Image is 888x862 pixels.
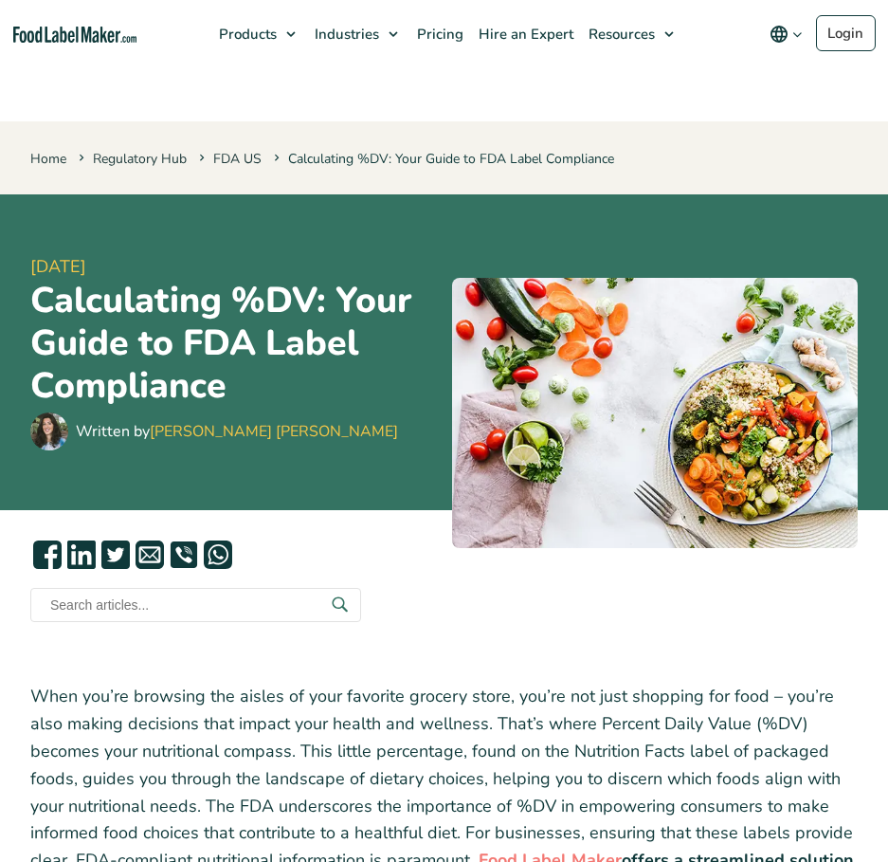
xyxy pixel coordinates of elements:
span: Products [213,25,279,44]
a: Home [30,150,66,168]
a: [PERSON_NAME] [PERSON_NAME] [150,421,398,442]
a: FDA US [213,150,262,168]
span: Calculating %DV: Your Guide to FDA Label Compliance [270,150,614,168]
h1: Calculating %DV: Your Guide to FDA Label Compliance [30,280,437,408]
img: Maria Abi Hanna - Food Label Maker [30,413,68,450]
span: Pricing [411,25,465,44]
a: Login [816,15,876,51]
input: Search articles... [30,588,361,622]
div: Written by [76,420,398,443]
span: Hire an Expert [473,25,575,44]
span: [DATE] [30,254,437,280]
a: Regulatory Hub [93,150,187,168]
span: Resources [583,25,657,44]
span: Industries [309,25,381,44]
